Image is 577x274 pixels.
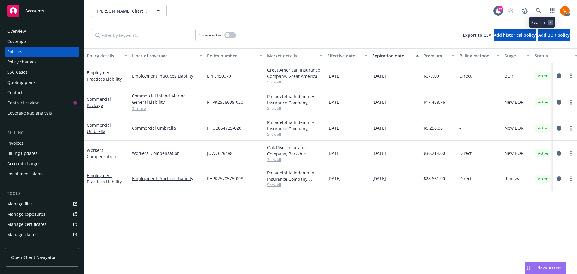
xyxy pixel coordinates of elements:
[519,5,531,17] a: Report a Bug
[525,262,566,274] button: Nova Assist
[421,48,457,63] button: Premium
[5,169,79,179] a: Installment plans
[5,67,79,77] a: SSC Cases
[5,220,79,229] a: Manage certificates
[267,170,322,182] div: Philadelphia Indemnity Insurance Company, [GEOGRAPHIC_DATA] Insurance Companies
[538,29,570,41] button: Add BOR policy
[7,220,47,229] div: Manage certificates
[5,149,79,158] a: Billing updates
[372,150,386,156] span: [DATE]
[505,150,524,156] span: New BOR
[7,138,23,148] div: Invoices
[505,175,522,182] span: Renewal
[132,125,202,131] a: Commercial Umbrella
[567,150,575,157] a: more
[327,53,361,59] div: Effective date
[555,72,563,79] a: circleInformation
[457,48,502,63] button: Billing method
[207,99,243,105] span: PHPK2556609-020
[459,53,493,59] div: Billing method
[267,79,322,85] span: Show all
[537,100,549,105] span: Active
[7,78,36,87] div: Quoting plans
[498,6,503,11] div: 76
[5,78,79,87] a: Quoting plans
[372,125,386,131] span: [DATE]
[7,98,39,108] div: Contract review
[132,73,202,79] a: Employment Practices Liability
[5,191,79,197] div: Tools
[5,88,79,97] a: Contacts
[537,265,561,270] span: Nova Assist
[327,99,341,105] span: [DATE]
[87,173,122,185] a: Employment Practices Liability
[7,169,42,179] div: Installment plans
[494,32,536,38] span: Add historical policy
[5,230,79,239] a: Manage claims
[459,73,472,79] span: Direct
[567,72,575,79] a: more
[505,53,523,59] div: Stage
[459,150,472,156] span: Direct
[7,26,26,36] div: Overview
[267,182,322,187] span: Show all
[423,73,439,79] span: $677.00
[5,2,79,19] a: Accounts
[505,99,524,105] span: New BOR
[5,209,79,219] a: Manage exposures
[132,175,202,182] a: Employment Practices Liability
[7,67,28,77] div: SSC Cases
[463,32,491,38] span: Export to CSV
[505,125,524,131] span: New BOR
[567,99,575,106] a: more
[132,93,202,99] a: Commercial Inland Marine
[459,99,461,105] span: -
[132,99,202,105] a: General Liability
[327,175,341,182] span: [DATE]
[267,144,322,157] div: Oak River Insurance Company, Berkshire Hathaway Homestate Companies (BHHC)
[207,150,233,156] span: JOWC626488
[87,70,122,82] a: Employment Practices Liability
[5,26,79,36] a: Overview
[11,254,56,260] span: Open Client Navigator
[463,29,491,41] button: Export to CSV
[267,93,322,106] div: Philadelphia Indemnity Insurance Company, [GEOGRAPHIC_DATA] Insurance Companies
[5,47,79,57] a: Policies
[533,5,545,17] a: Search
[265,48,325,63] button: Market details
[92,29,196,41] input: Filter by keyword...
[423,175,445,182] span: $28,661.00
[370,48,421,63] button: Expiration date
[372,175,386,182] span: [DATE]
[87,53,121,59] div: Policy details
[7,47,22,57] div: Policies
[423,53,448,59] div: Premium
[87,147,116,159] a: Workers' Compensation
[5,130,79,136] div: Billing
[132,53,196,59] div: Lines of coverage
[525,262,533,274] div: Drag to move
[423,150,445,156] span: $30,214.00
[130,48,205,63] button: Lines of coverage
[555,125,563,132] a: circleInformation
[267,67,322,79] div: Great American Insurance Company, Great American Insurance Group
[199,32,222,38] span: Show inactive
[92,5,167,17] button: [PERSON_NAME] Charter Schools
[7,209,45,219] div: Manage exposures
[207,73,231,79] span: EPPE450070
[7,149,38,158] div: Billing updates
[7,108,52,118] div: Coverage gap analysis
[537,176,549,181] span: Active
[567,125,575,132] a: more
[267,106,322,111] span: Show all
[327,150,341,156] span: [DATE]
[5,199,79,209] a: Manage files
[207,53,256,59] div: Policy number
[560,6,570,16] img: photo
[97,8,149,14] span: [PERSON_NAME] Charter Schools
[327,125,341,131] span: [DATE]
[505,73,513,79] span: BOR
[267,53,316,59] div: Market details
[5,98,79,108] a: Contract review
